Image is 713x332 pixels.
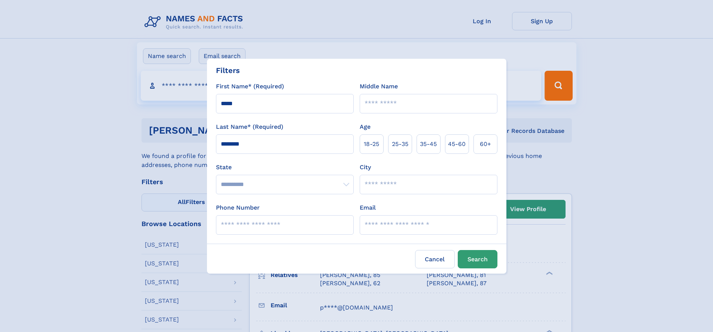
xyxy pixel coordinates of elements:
[216,163,354,172] label: State
[216,122,283,131] label: Last Name* (Required)
[415,250,455,268] label: Cancel
[364,140,379,149] span: 18‑25
[360,163,371,172] label: City
[360,203,376,212] label: Email
[480,140,491,149] span: 60+
[216,203,260,212] label: Phone Number
[392,140,408,149] span: 25‑35
[360,82,398,91] label: Middle Name
[216,65,240,76] div: Filters
[360,122,371,131] label: Age
[216,82,284,91] label: First Name* (Required)
[448,140,466,149] span: 45‑60
[420,140,437,149] span: 35‑45
[458,250,497,268] button: Search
